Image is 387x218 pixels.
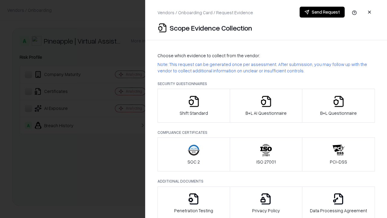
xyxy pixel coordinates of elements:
button: SOC 2 [158,137,230,171]
p: Note: This request can be generated once per assessment. After submission, you may follow up with... [158,61,375,74]
button: B+L AI Questionnaire [230,89,303,123]
p: Compliance Certificates [158,130,375,135]
button: PCI-DSS [302,137,375,171]
button: ISO 27001 [230,137,303,171]
p: Shift Standard [180,110,208,116]
p: Data Processing Agreement [310,207,367,214]
p: Vendors / Onboarding Card / Request Evidence [158,9,253,16]
p: Penetration Testing [174,207,213,214]
p: SOC 2 [187,159,200,165]
p: Privacy Policy [252,207,280,214]
button: B+L Questionnaire [302,89,375,123]
p: Security Questionnaires [158,81,375,86]
button: Send Request [300,7,345,18]
p: Scope Evidence Collection [170,23,252,33]
p: Choose which evidence to collect from the vendor: [158,52,375,59]
p: B+L AI Questionnaire [246,110,287,116]
p: B+L Questionnaire [320,110,357,116]
button: Shift Standard [158,89,230,123]
p: PCI-DSS [330,159,347,165]
p: ISO 27001 [256,159,276,165]
p: Additional Documents [158,179,375,184]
